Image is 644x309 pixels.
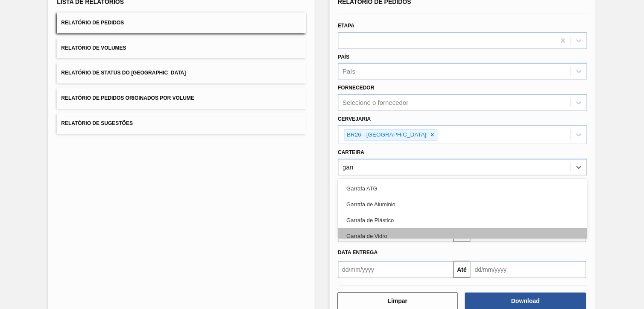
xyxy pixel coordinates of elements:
div: Garrafa ATG [338,181,587,196]
label: Etapa [338,23,355,29]
span: Relatório de Sugestões [61,120,133,126]
button: Até [454,261,471,278]
button: Relatório de Pedidos Originados por Volume [57,88,306,109]
div: Selecione o fornecedor [343,99,409,107]
div: BR26 - [GEOGRAPHIC_DATA] [345,130,428,140]
span: Relatório de Pedidos [61,20,124,26]
input: dd/mm/yyyy [471,261,586,278]
label: País [338,54,350,60]
label: Cervejaria [338,116,371,122]
span: Relatório de Volumes [61,45,126,51]
div: Garrafa de Plástico [338,212,587,228]
span: Relatório de Status do [GEOGRAPHIC_DATA] [61,70,186,76]
label: Carteira [338,149,365,155]
button: Relatório de Pedidos [57,12,306,33]
label: Fornecedor [338,85,375,91]
button: Relatório de Volumes [57,38,306,59]
div: Garrafa de Vidro [338,228,587,244]
div: Garrafa de Aluminio [338,196,587,212]
span: Data entrega [338,250,378,256]
button: Relatório de Status do [GEOGRAPHIC_DATA] [57,62,306,83]
div: País [343,68,356,75]
input: dd/mm/yyyy [338,261,454,278]
span: Relatório de Pedidos Originados por Volume [61,95,194,101]
button: Relatório de Sugestões [57,113,306,134]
